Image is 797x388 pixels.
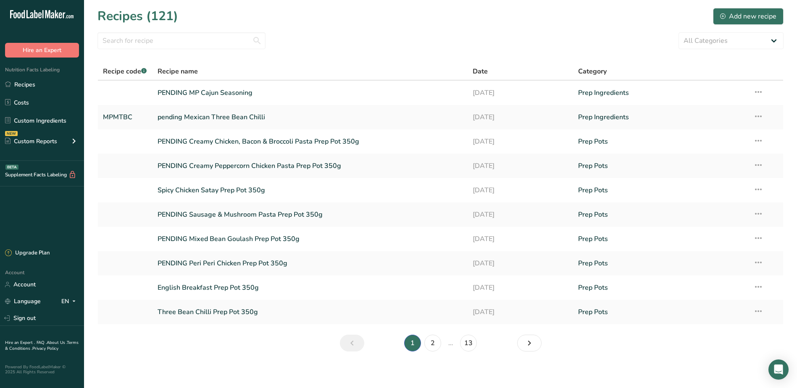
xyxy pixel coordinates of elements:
[158,279,463,296] a: English Breakfast Prep Pot 350g
[473,206,568,223] a: [DATE]
[578,66,607,76] span: Category
[5,364,79,375] div: Powered By FoodLabelMaker © 2025 All Rights Reserved
[578,84,743,102] a: Prep Ingredients
[460,335,477,351] a: Page 13.
[158,157,463,175] a: PENDING Creamy Peppercorn Chicken Pasta Prep Pot 350g
[103,108,147,126] a: MPMTBC
[578,254,743,272] a: Prep Pots
[578,279,743,296] a: Prep Pots
[473,303,568,321] a: [DATE]
[37,340,47,346] a: FAQ .
[578,303,743,321] a: Prep Pots
[47,340,67,346] a: About Us .
[473,181,568,199] a: [DATE]
[158,66,198,76] span: Recipe name
[578,181,743,199] a: Prep Pots
[473,133,568,150] a: [DATE]
[473,279,568,296] a: [DATE]
[578,230,743,248] a: Prep Pots
[5,43,79,58] button: Hire an Expert
[5,249,50,257] div: Upgrade Plan
[578,133,743,150] a: Prep Pots
[720,11,776,21] div: Add new recipe
[97,7,178,26] h1: Recipes (121)
[473,108,568,126] a: [DATE]
[5,131,18,136] div: NEW
[32,346,58,351] a: Privacy Policy
[340,335,364,351] a: Previous page
[578,108,743,126] a: Prep Ingredients
[5,137,57,146] div: Custom Reports
[158,206,463,223] a: PENDING Sausage & Mushroom Pasta Prep Pot 350g
[768,359,789,380] div: Open Intercom Messenger
[158,108,463,126] a: pending Mexican Three Bean Chilli
[5,340,35,346] a: Hire an Expert .
[713,8,784,25] button: Add new recipe
[473,230,568,248] a: [DATE]
[61,296,79,307] div: EN
[158,254,463,272] a: PENDING Peri Peri Chicken Prep Pot 350g
[517,335,542,351] a: Next page
[5,294,41,309] a: Language
[578,157,743,175] a: Prep Pots
[578,206,743,223] a: Prep Pots
[5,340,79,351] a: Terms & Conditions .
[158,303,463,321] a: Three Bean Chilli Prep Pot 350g
[158,181,463,199] a: Spicy Chicken Satay Prep Pot 350g
[158,133,463,150] a: PENDING Creamy Chicken, Bacon & Broccoli Pasta Prep Pot 350g
[473,157,568,175] a: [DATE]
[473,254,568,272] a: [DATE]
[103,67,147,76] span: Recipe code
[473,66,488,76] span: Date
[158,230,463,248] a: PENDING Mixed Bean Goulash Prep Pot 350g
[97,32,266,49] input: Search for recipe
[424,335,441,351] a: Page 2.
[473,84,568,102] a: [DATE]
[5,165,18,170] div: BETA
[158,84,463,102] a: PENDING MP Cajun Seasoning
